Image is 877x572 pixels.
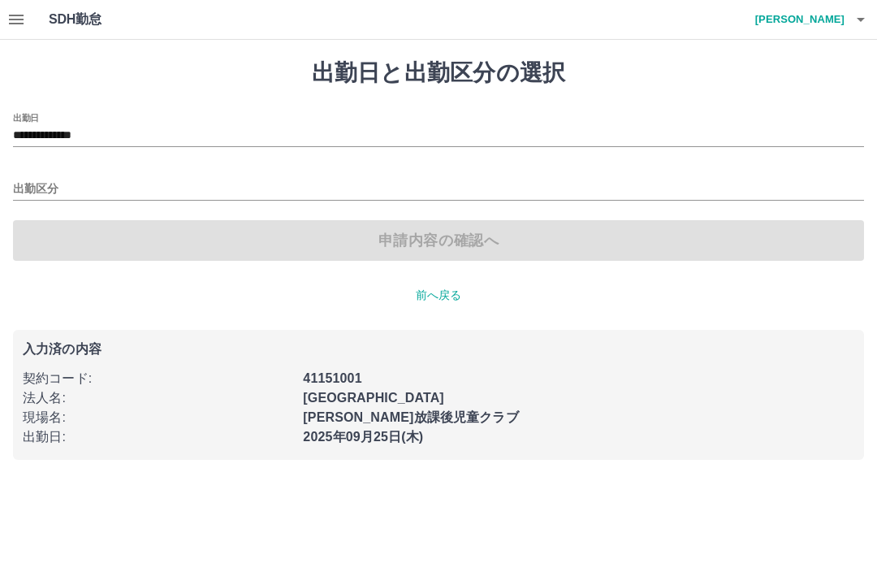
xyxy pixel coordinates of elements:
p: 現場名 : [23,408,293,427]
label: 出勤日 [13,111,39,123]
p: 前へ戻る [13,287,864,304]
p: 契約コード : [23,369,293,388]
b: 2025年09月25日(木) [303,430,423,444]
b: [PERSON_NAME]放課後児童クラブ [303,410,518,424]
b: 41151001 [303,371,361,385]
h1: 出勤日と出勤区分の選択 [13,59,864,87]
p: 入力済の内容 [23,343,854,356]
b: [GEOGRAPHIC_DATA] [303,391,444,405]
p: 出勤日 : [23,427,293,447]
p: 法人名 : [23,388,293,408]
